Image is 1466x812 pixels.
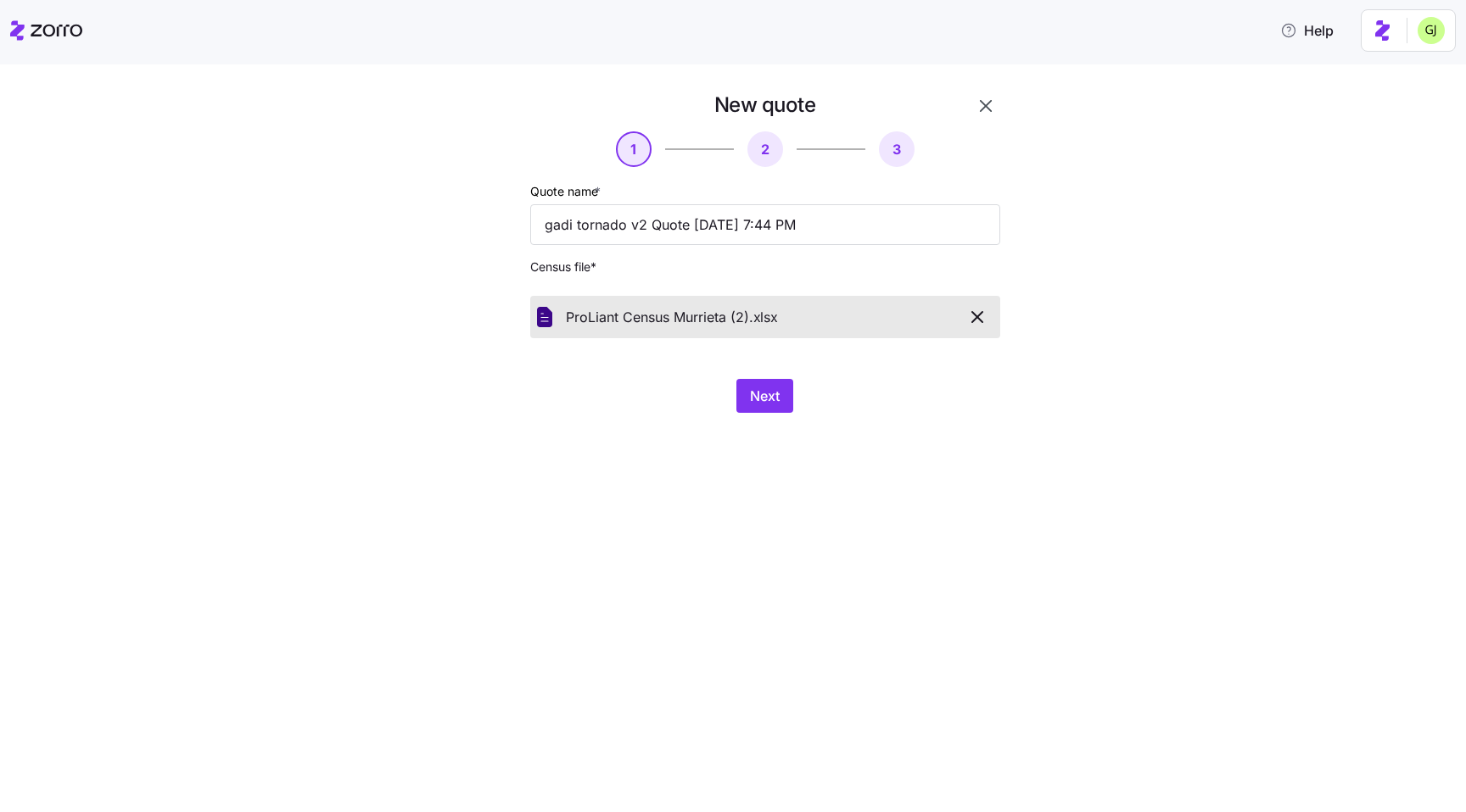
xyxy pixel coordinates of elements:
[714,92,816,118] h1: New quote
[750,386,780,406] span: Next
[1267,14,1347,47] button: Help
[566,307,753,328] span: ProLiant Census Murrieta (2).
[530,182,604,201] label: Quote name
[747,131,783,167] button: 2
[530,204,1000,245] input: Quote name
[736,379,793,413] button: Next
[616,131,652,167] button: 1
[1280,20,1334,41] span: Help
[753,307,778,328] span: xlsx
[530,259,1000,275] span: Census file *
[879,131,915,167] button: 3
[1418,17,1445,44] img: b91c5c9db8bb9f3387758c2d7cf845d3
